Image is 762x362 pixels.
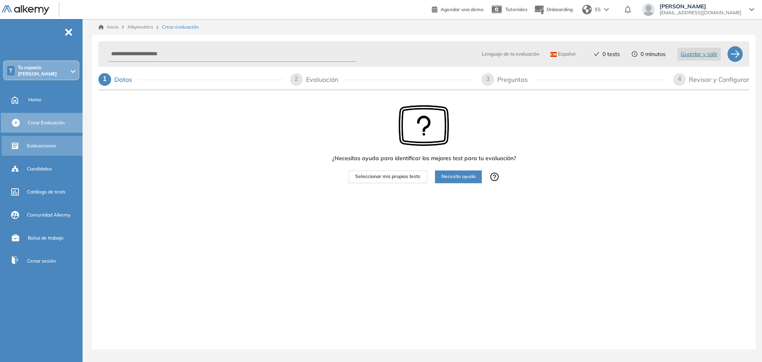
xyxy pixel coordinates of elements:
[641,50,666,58] span: 0 minutos
[28,234,63,242] span: Bolsa de trabajo
[534,1,573,18] button: Onboarding
[722,324,762,362] iframe: Chat Widget
[27,188,65,196] span: Catálogo de tests
[550,52,557,57] img: ESP
[162,23,199,31] span: Crear evaluación
[27,142,56,149] span: Evaluaciones
[18,64,69,77] span: Tu espacio [PERSON_NAME]
[482,50,539,58] span: Lenguaje de la evaluación
[546,6,573,12] span: Onboarding
[2,5,49,15] img: Logo
[355,173,420,180] span: Seleccionar mis propios tests
[98,23,119,31] a: Inicio
[28,119,65,126] span: Crear Evaluación
[441,6,483,12] span: Agendar una demo
[127,24,153,30] span: Alkymetrics
[28,96,42,103] span: Home
[678,75,681,82] span: 4
[114,73,139,86] div: Datos
[602,50,620,58] span: 0 tests
[332,154,516,163] span: ¿Necesitas ayuda para identificar los mejores test para tu evaluación?
[435,170,482,183] button: Necesito ayuda
[582,5,592,14] img: world
[722,324,762,362] div: Widget de chat
[550,51,575,57] span: Español
[660,3,741,10] span: [PERSON_NAME]
[306,73,344,86] div: Evaluación
[632,51,637,57] span: clock-circle
[348,170,427,183] button: Seleccionar mis propios tests
[486,75,490,82] span: 3
[432,4,483,14] a: Agendar una demo
[660,10,741,16] span: [EMAIL_ADDRESS][DOMAIN_NAME]
[689,73,749,86] div: Revisar y Configurar
[103,75,107,82] span: 1
[27,211,70,219] span: Comunidad Alkemy
[98,73,284,86] div: 1Datos
[27,165,52,172] span: Candidatos
[441,173,475,180] span: Necesito ayuda
[677,48,721,60] button: Guardar y salir
[595,6,601,13] span: ES
[505,6,527,12] span: Tutoriales
[294,75,298,82] span: 2
[594,51,599,57] span: check
[604,8,609,11] img: arrow
[9,68,13,74] span: T
[27,257,56,265] span: Cerrar sesión
[681,50,718,58] span: Guardar y salir
[497,73,534,86] div: Preguntas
